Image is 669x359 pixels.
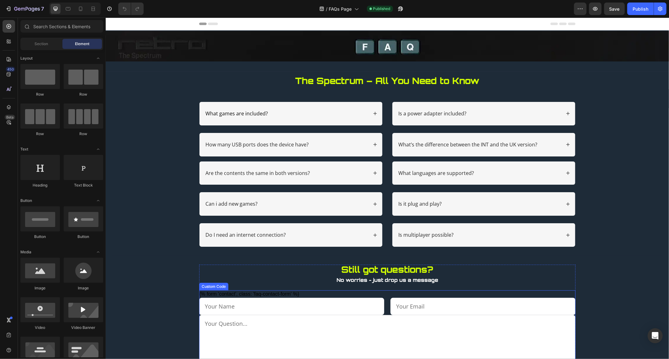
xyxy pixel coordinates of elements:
[64,325,103,330] div: Video Banner
[3,3,47,15] button: 7
[189,58,374,69] span: The Spectrum – All You Need to Know
[20,92,60,97] div: Row
[329,6,352,12] span: FAQs Page
[373,6,390,12] span: Published
[20,20,103,33] input: Search Sections & Elements
[5,115,15,120] div: Beta
[20,182,60,188] div: Heading
[648,328,663,343] div: Open Intercom Messenger
[100,124,203,130] p: How many USB ports does the device have?
[64,92,103,97] div: Row
[100,183,152,190] p: Can i add new games?
[93,196,103,206] span: Toggle open
[20,55,33,61] span: Layout
[75,41,89,47] span: Element
[100,214,180,221] p: Do I need an internet connection?
[95,266,121,272] div: Custom Code
[100,92,162,99] span: What games are included?
[20,198,32,203] span: Button
[293,152,368,159] p: What languages are supported?
[604,3,625,15] button: Save
[64,131,103,137] div: Row
[64,285,103,291] div: Image
[20,146,28,152] span: Text
[293,214,348,221] p: Is multiplayer possible?
[41,5,44,13] p: 7
[609,6,620,12] span: Save
[20,285,60,291] div: Image
[293,124,432,130] p: What’s the difference between the INT and the UK version?
[64,182,103,188] div: Text Block
[64,234,103,240] div: Button
[20,234,60,240] div: Button
[20,131,60,137] div: Row
[93,144,103,154] span: Toggle open
[118,3,144,15] div: Undo/Redo
[93,280,279,298] input: Your Name
[106,18,669,359] iframe: Design area
[293,93,361,99] p: Is a power adapter included?
[6,67,15,72] div: 450
[20,325,60,330] div: Video
[93,53,103,63] span: Toggle open
[35,41,48,47] span: Section
[20,249,31,255] span: Media
[285,280,470,298] input: Your Email
[633,6,648,12] div: Publish
[93,247,103,257] span: Toggle open
[293,183,336,190] p: Is it plug and play?
[236,246,328,257] span: Still got questions?
[326,6,328,12] span: /
[100,152,204,159] p: Are the contents the same in both versions?
[231,259,332,266] span: No worries - just drop us a message
[627,3,654,15] button: Publish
